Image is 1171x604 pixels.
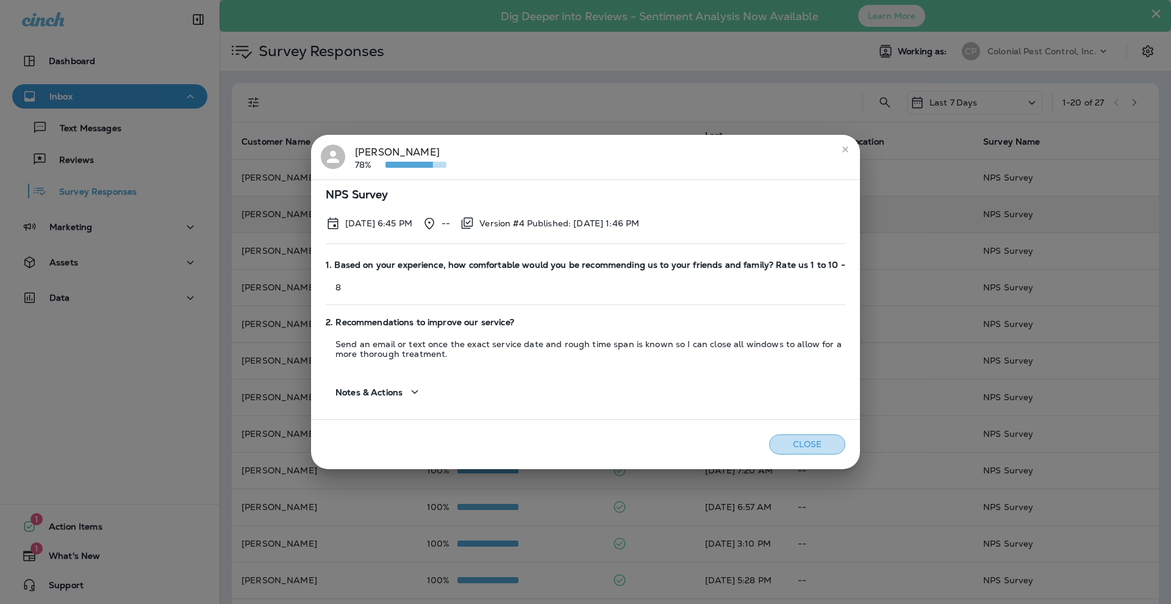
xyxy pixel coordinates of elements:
[326,190,845,200] span: NPS Survey
[326,317,845,328] span: 2. Recommendations to improve our service?
[345,218,412,228] p: Oct 6, 2025 6:45 PM
[355,160,385,170] p: 78%
[326,282,845,292] p: 8
[326,375,432,409] button: Notes & Actions
[355,145,446,170] div: [PERSON_NAME]
[442,218,450,228] p: --
[479,218,639,228] p: Version #4 Published: [DATE] 1:46 PM
[769,434,845,455] button: Close
[326,339,845,359] p: Send an email or text once the exact service date and rough time span is known so I can close all...
[836,140,855,159] button: close
[335,387,403,398] span: Notes & Actions
[326,260,845,270] span: 1. Based on your experience, how comfortable would you be recommending us to your friends and fam...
